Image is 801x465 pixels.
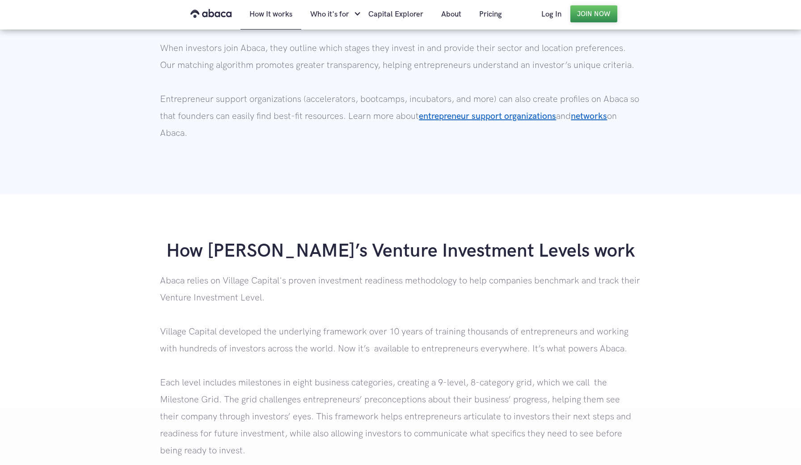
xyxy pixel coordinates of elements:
p: When investors join Abaca, they outline which stages they invest in and provide their sector and ... [160,40,641,159]
a: networks [571,111,607,122]
a: entrepreneur support organizations [419,111,556,122]
a: Join Now [570,5,617,22]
